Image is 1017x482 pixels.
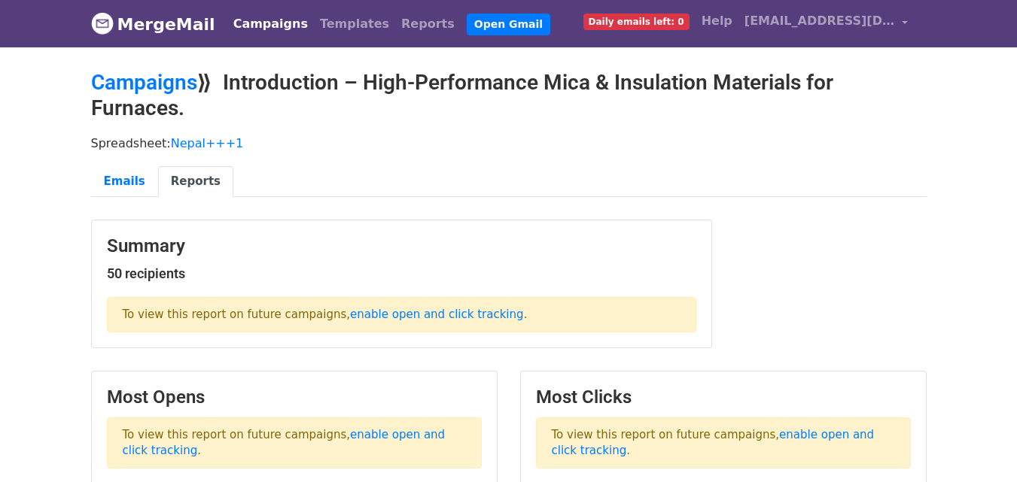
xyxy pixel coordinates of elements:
[744,12,895,30] span: [EMAIL_ADDRESS][DOMAIN_NAME]
[107,417,482,468] p: To view this report on future campaigns, .
[552,428,875,457] a: enable open and click tracking
[738,6,915,41] a: [EMAIL_ADDRESS][DOMAIN_NAME]
[171,136,244,150] a: Nepal+++1
[123,428,446,457] a: enable open and click tracking
[91,8,215,40] a: MergeMail
[583,14,690,30] span: Daily emails left: 0
[91,70,927,120] h2: ⟫ Introduction – High-Performance Mica & Insulation Materials for Furnaces.
[577,6,696,36] a: Daily emails left: 0
[91,12,114,35] img: MergeMail logo
[107,265,696,282] h5: 50 recipients
[91,70,197,95] a: Campaigns
[91,166,158,197] a: Emails
[158,166,233,197] a: Reports
[107,297,696,332] p: To view this report on future campaigns, .
[107,235,696,257] h3: Summary
[350,308,523,321] a: enable open and click tracking
[696,6,738,36] a: Help
[227,9,314,39] a: Campaigns
[536,417,911,468] p: To view this report on future campaigns, .
[395,9,461,39] a: Reports
[314,9,395,39] a: Templates
[467,14,550,35] a: Open Gmail
[107,387,482,408] h3: Most Opens
[91,135,927,151] p: Spreadsheet:
[536,387,911,408] h3: Most Clicks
